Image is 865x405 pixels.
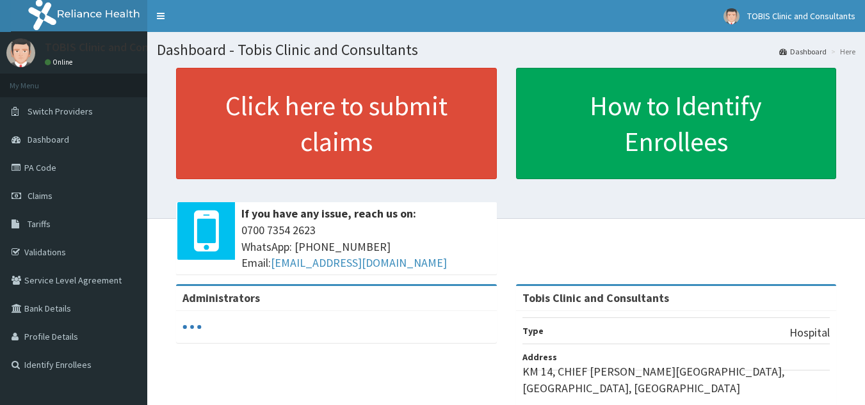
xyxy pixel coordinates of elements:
[28,106,93,117] span: Switch Providers
[28,218,51,230] span: Tariffs
[6,38,35,67] img: User Image
[28,134,69,145] span: Dashboard
[182,317,202,337] svg: audio-loading
[516,68,837,179] a: How to Identify Enrollees
[241,222,490,271] span: 0700 7354 2623 WhatsApp: [PHONE_NUMBER] Email:
[522,363,830,396] p: KM 14, CHIEF [PERSON_NAME][GEOGRAPHIC_DATA],[GEOGRAPHIC_DATA], [GEOGRAPHIC_DATA]
[176,68,497,179] a: Click here to submit claims
[45,58,76,67] a: Online
[828,46,855,57] li: Here
[45,42,190,53] p: TOBIS Clinic and Consultants
[271,255,447,270] a: [EMAIL_ADDRESS][DOMAIN_NAME]
[724,8,740,24] img: User Image
[779,46,827,57] a: Dashboard
[157,42,855,58] h1: Dashboard - Tobis Clinic and Consultants
[522,351,557,363] b: Address
[241,206,416,221] b: If you have any issue, reach us on:
[522,290,669,305] strong: Tobis Clinic and Consultants
[182,290,260,305] b: Administrators
[28,190,53,202] span: Claims
[522,325,544,337] b: Type
[747,10,855,22] span: TOBIS Clinic and Consultants
[789,324,830,341] p: Hospital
